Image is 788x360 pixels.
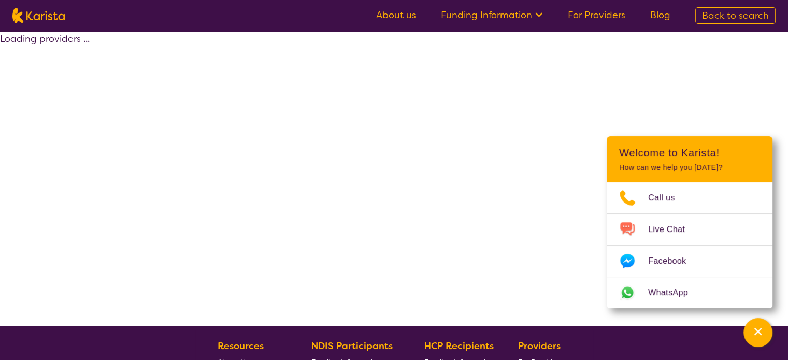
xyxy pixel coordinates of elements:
[12,8,65,23] img: Karista logo
[441,9,543,21] a: Funding Information
[648,285,700,300] span: WhatsApp
[695,7,776,24] a: Back to search
[648,253,698,269] span: Facebook
[311,340,393,352] b: NDIS Participants
[568,9,625,21] a: For Providers
[619,163,760,172] p: How can we help you [DATE]?
[743,318,772,347] button: Channel Menu
[607,182,772,308] ul: Choose channel
[607,277,772,308] a: Web link opens in a new tab.
[648,222,697,237] span: Live Chat
[650,9,670,21] a: Blog
[376,9,416,21] a: About us
[648,190,687,206] span: Call us
[607,136,772,308] div: Channel Menu
[218,340,264,352] b: Resources
[702,9,769,22] span: Back to search
[424,340,494,352] b: HCP Recipients
[518,340,561,352] b: Providers
[619,147,760,159] h2: Welcome to Karista!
